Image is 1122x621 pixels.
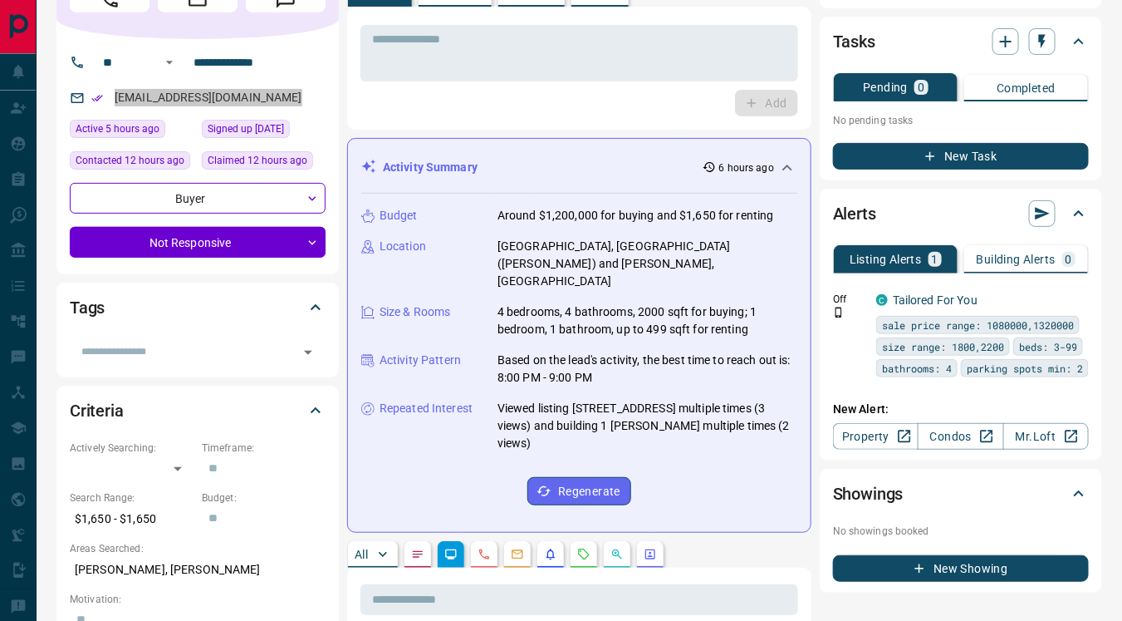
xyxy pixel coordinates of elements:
p: Off [833,292,866,307]
p: Activity Summary [383,159,478,176]
svg: Notes [411,548,424,561]
button: New Showing [833,555,1089,582]
p: [PERSON_NAME], [PERSON_NAME] [70,556,326,584]
h2: Tags [70,294,105,321]
p: No showings booked [833,524,1089,539]
span: bathrooms: 4 [882,360,952,377]
p: $1,650 - $1,650 [70,505,194,533]
p: All [355,549,368,560]
p: 0 [1066,254,1072,265]
p: 1 [932,254,938,265]
span: parking spots min: 2 [967,360,1083,377]
div: Sat Sep 13 2025 [202,151,326,175]
a: [EMAIL_ADDRESS][DOMAIN_NAME] [115,91,302,104]
div: Sat Sep 13 2025 [70,151,194,175]
p: Pending [863,81,908,93]
p: 4 bedrooms, 4 bathrooms, 2000 sqft for buying; 1 bedroom, 1 bathroom, up to 499 sqft for renting [497,303,797,338]
p: Activity Pattern [380,352,461,369]
div: Criteria [70,391,326,431]
p: Location [380,238,426,255]
h2: Alerts [833,200,876,227]
a: Condos [918,423,1003,450]
p: Budget: [202,490,326,505]
p: New Alert: [833,401,1089,418]
p: Based on the lead's activity, the best time to reach out is: 8:00 PM - 9:00 PM [497,352,797,387]
div: Buyer [70,183,326,214]
h2: Tasks [833,28,875,55]
p: Timeframe: [202,441,326,456]
span: sale price range: 1080000,1320000 [882,317,1074,333]
p: [GEOGRAPHIC_DATA], [GEOGRAPHIC_DATA] ([PERSON_NAME]) and [PERSON_NAME], [GEOGRAPHIC_DATA] [497,238,797,290]
svg: Agent Actions [644,548,657,561]
p: Completed [997,82,1056,94]
div: Tags [70,288,326,328]
p: Actively Searching: [70,441,194,456]
span: Contacted 12 hours ago [76,152,184,169]
button: New Task [833,143,1089,170]
button: Open [296,341,320,364]
p: Around $1,200,000 for buying and $1,650 for renting [497,207,774,224]
div: Mon Mar 13 2023 [202,120,326,143]
div: Showings [833,474,1089,514]
p: Building Alerts [977,254,1056,265]
div: Alerts [833,194,1089,234]
span: beds: 3-99 [1019,338,1077,355]
svg: Emails [511,548,524,561]
svg: Email Verified [91,92,103,104]
a: Tailored For You [893,293,977,307]
h2: Criteria [70,397,124,424]
svg: Lead Browsing Activity [444,548,458,561]
svg: Calls [478,548,491,561]
button: Open [159,52,179,72]
svg: Requests [577,548,590,561]
span: Claimed 12 hours ago [208,152,307,169]
p: No pending tasks [833,108,1089,133]
p: Areas Searched: [70,541,326,556]
svg: Push Notification Only [833,307,845,318]
span: size range: 1800,2200 [882,338,1004,355]
svg: Opportunities [610,548,624,561]
div: condos.ca [876,294,888,306]
p: Budget [380,207,418,224]
p: Viewed listing [STREET_ADDRESS] multiple times (3 views) and building 1 [PERSON_NAME] multiple ti... [497,400,797,452]
p: Repeated Interest [380,400,473,417]
div: Sat Sep 13 2025 [70,120,194,143]
button: Regenerate [527,477,631,505]
div: Tasks [833,22,1089,62]
svg: Listing Alerts [544,548,557,561]
h2: Showings [833,481,904,507]
p: Motivation: [70,592,326,607]
span: Active 5 hours ago [76,121,159,137]
p: Search Range: [70,490,194,505]
div: Activity Summary6 hours ago [361,152,797,183]
a: Property [833,423,919,450]
div: Not Responsive [70,227,326,258]
p: Size & Rooms [380,303,451,321]
a: Mr.Loft [1003,423,1089,450]
p: Listing Alerts [850,254,922,265]
p: 6 hours ago [719,160,774,175]
span: Signed up [DATE] [208,121,284,137]
p: 0 [918,81,924,93]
